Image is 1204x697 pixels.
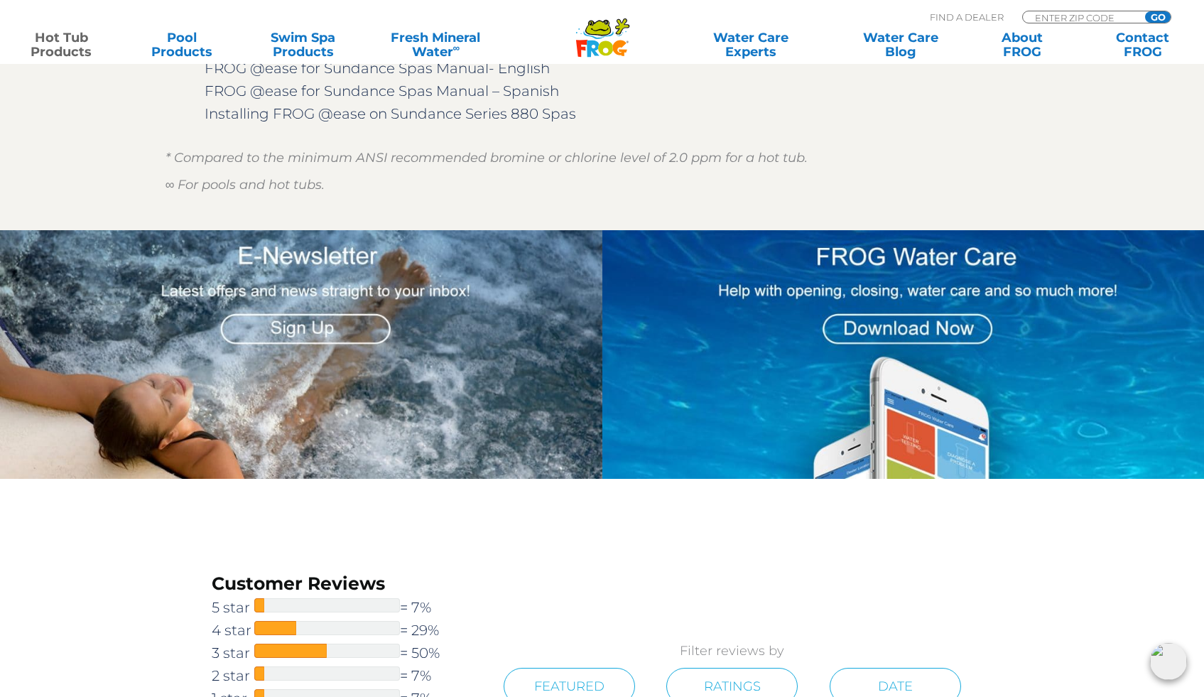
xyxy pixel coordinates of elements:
p: Filter reviews by [472,641,992,661]
span: 5 star [212,596,254,619]
a: PoolProducts [135,31,229,59]
img: openIcon [1150,643,1187,680]
a: Water CareBlog [854,31,948,59]
a: 5 star= 7% [212,596,472,619]
a: FROG @ease for Sundance Spas Manual- English [205,60,550,77]
a: Fresh MineralWater∞ [377,31,495,59]
em: ∞ For pools and hot tubs. [166,177,325,193]
a: Water CareExperts [674,31,827,59]
span: 3 star [212,642,254,664]
a: AboutFROG [975,31,1068,59]
input: Zip Code Form [1034,11,1129,23]
p: Find A Dealer [930,11,1004,23]
span: 4 star [212,619,254,642]
a: ContactFROG [1096,31,1190,59]
a: Hot TubProducts [14,31,108,59]
a: 4 star= 29% [212,619,472,642]
em: * Compared to the minimum ANSI recommended bromine or chlorine level of 2.0 ppm for a hot tub. [166,150,808,166]
a: 3 star= 50% [212,642,472,664]
sup: ∞ [453,42,460,53]
a: FROG @ease for Sundance Spas Manual – Spanish [205,82,559,99]
span: 2 star [212,664,254,687]
h3: Customer Reviews [212,571,472,596]
a: 2 star= 7% [212,664,472,687]
a: Installing FROG @ease on Sundance Series 880 Spas [205,105,576,122]
input: GO [1145,11,1171,23]
a: Swim SpaProducts [256,31,349,59]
